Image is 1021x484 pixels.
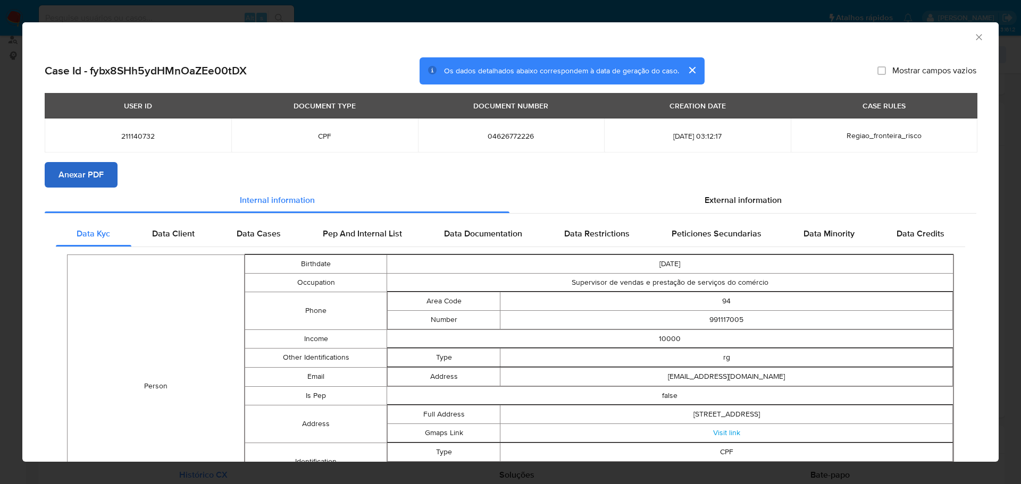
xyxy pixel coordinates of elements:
span: Data Client [152,227,195,240]
span: Data Cases [237,227,281,240]
td: 94 [500,292,953,310]
span: 211140732 [57,131,219,141]
td: 991117005 [500,310,953,329]
div: DOCUMENT NUMBER [467,97,555,115]
span: Data Credits [897,227,944,240]
td: Phone [245,292,387,329]
div: Detailed info [45,188,976,213]
input: Mostrar campos vazios [877,66,886,75]
td: Gmaps Link [387,423,500,442]
td: Supervisor de vendas e prestação de serviços do comércio [387,273,953,292]
td: Type [387,443,500,461]
td: Identification [245,443,387,480]
a: Visit link [713,427,740,438]
div: CASE RULES [856,97,912,115]
td: [EMAIL_ADDRESS][DOMAIN_NAME] [500,367,953,386]
span: Mostrar campos vazios [892,65,976,76]
div: closure-recommendation-modal [22,22,999,462]
td: Birthdate [245,254,387,273]
span: External information [705,194,782,206]
td: Income [245,329,387,348]
div: CREATION DATE [663,97,732,115]
span: Pep And Internal List [323,227,402,240]
span: Internal information [240,194,315,206]
div: Detailed internal info [56,221,965,247]
span: Anexar PDF [58,163,104,186]
td: Number [387,461,500,480]
span: Data Kyc [77,227,110,240]
div: USER ID [118,97,158,115]
td: Full Address [387,405,500,423]
td: Number [387,310,500,329]
td: Type [387,348,500,367]
td: Area Code [387,292,500,310]
td: Other Identifications [245,348,387,367]
span: Data Minority [804,227,855,240]
td: rg [500,348,953,367]
h2: Case Id - fybx8SHh5ydHMnOaZEe00tDX [45,64,247,78]
td: Email [245,367,387,386]
td: false [387,386,953,405]
span: Data Restrictions [564,227,630,240]
td: [DATE] [387,254,953,273]
td: Address [387,367,500,386]
td: Occupation [245,273,387,292]
button: Fechar a janela [974,32,983,41]
span: [DATE] 03:12:17 [617,131,778,141]
td: CPF [500,443,953,461]
span: Regiao_fronteira_risco [847,130,922,141]
td: 10000 [387,329,953,348]
td: Address [245,405,387,443]
span: 04626772226 [431,131,592,141]
td: [STREET_ADDRESS] [500,405,953,423]
span: Data Documentation [444,227,522,240]
span: CPF [244,131,405,141]
td: 04626772226 [500,461,953,480]
span: Os dados detalhados abaixo correspondem à data de geração do caso. [444,65,679,76]
div: DOCUMENT TYPE [287,97,362,115]
button: Anexar PDF [45,162,118,188]
span: Peticiones Secundarias [672,227,761,240]
button: cerrar [679,57,705,83]
td: Is Pep [245,386,387,405]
